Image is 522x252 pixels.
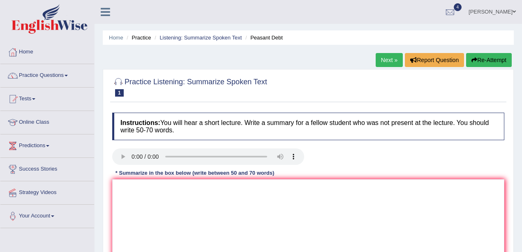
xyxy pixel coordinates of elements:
[0,88,94,108] a: Tests
[115,89,124,97] span: 1
[112,113,504,140] h4: You will hear a short lecture. Write a summary for a fellow student who was not present at the le...
[0,134,94,155] a: Predictions
[0,158,94,178] a: Success Stories
[0,41,94,61] a: Home
[109,35,123,41] a: Home
[112,169,277,177] div: * Summarize in the box below (write between 50 and 70 words)
[466,53,512,67] button: Re-Attempt
[243,34,283,42] li: Peasant Debt
[0,205,94,225] a: Your Account
[159,35,242,41] a: Listening: Summarize Spoken Text
[454,3,462,11] span: 4
[125,34,151,42] li: Practice
[120,119,160,126] b: Instructions:
[0,111,94,132] a: Online Class
[0,64,94,85] a: Practice Questions
[0,181,94,202] a: Strategy Videos
[112,76,267,97] h2: Practice Listening: Summarize Spoken Text
[405,53,464,67] button: Report Question
[376,53,403,67] a: Next »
